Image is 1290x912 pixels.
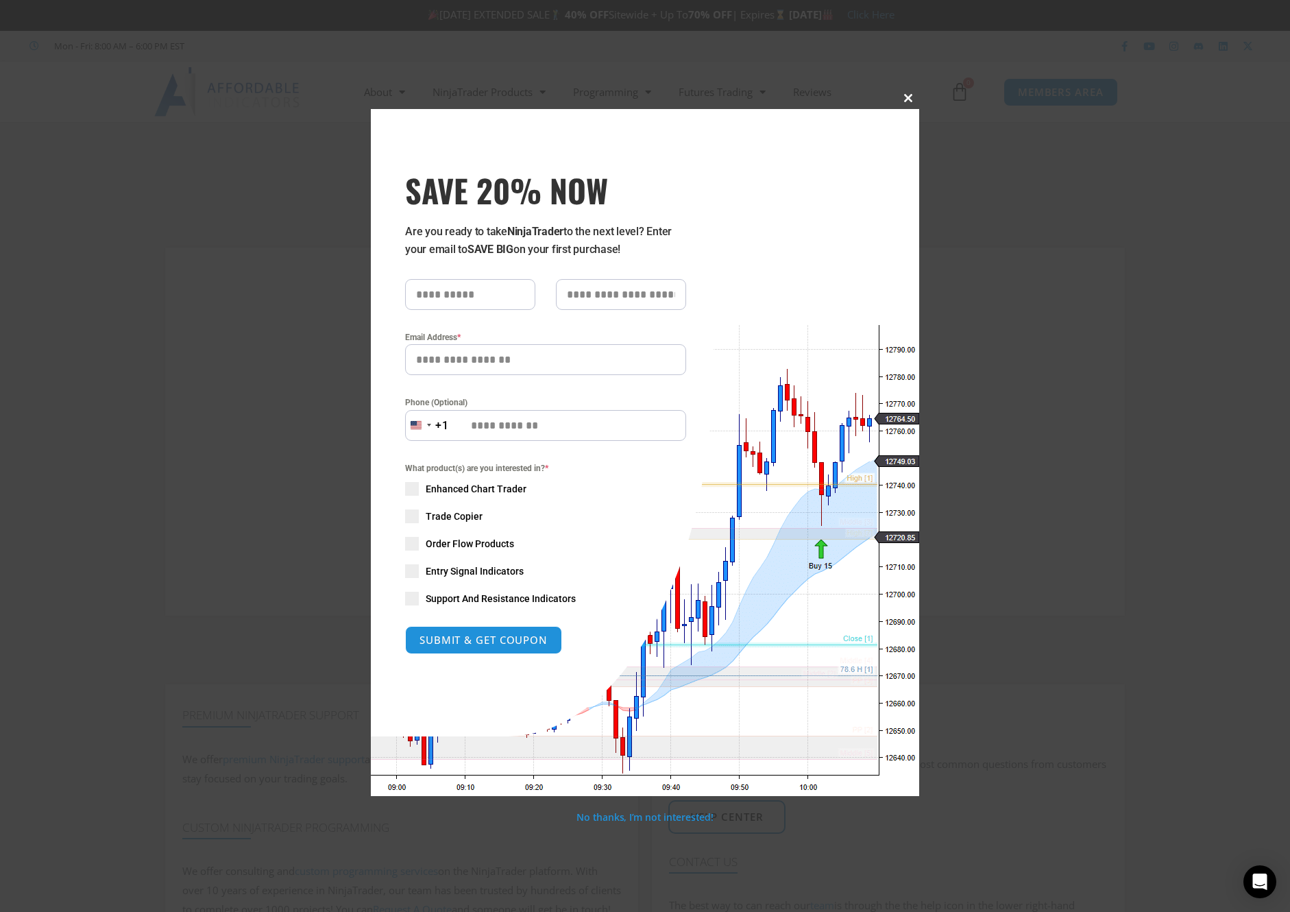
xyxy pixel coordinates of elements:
span: What product(s) are you interested in? [405,461,686,475]
button: SUBMIT & GET COUPON [405,626,562,654]
label: Enhanced Chart Trader [405,482,686,496]
label: Phone (Optional) [405,396,686,409]
strong: NinjaTrader [507,225,563,238]
span: Order Flow Products [426,537,514,551]
span: SAVE 20% NOW [405,171,686,209]
label: Support And Resistance Indicators [405,592,686,605]
p: Are you ready to take to the next level? Enter your email to on your first purchase! [405,223,686,259]
span: Entry Signal Indicators [426,564,524,578]
div: +1 [435,417,449,435]
span: Enhanced Chart Trader [426,482,526,496]
span: Trade Copier [426,509,483,523]
div: Open Intercom Messenger [1243,865,1276,898]
button: Selected country [405,410,449,441]
label: Entry Signal Indicators [405,564,686,578]
label: Order Flow Products [405,537,686,551]
label: Email Address [405,331,686,344]
strong: SAVE BIG [467,243,513,256]
span: Support And Resistance Indicators [426,592,576,605]
a: No thanks, I’m not interested! [576,811,713,824]
label: Trade Copier [405,509,686,523]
